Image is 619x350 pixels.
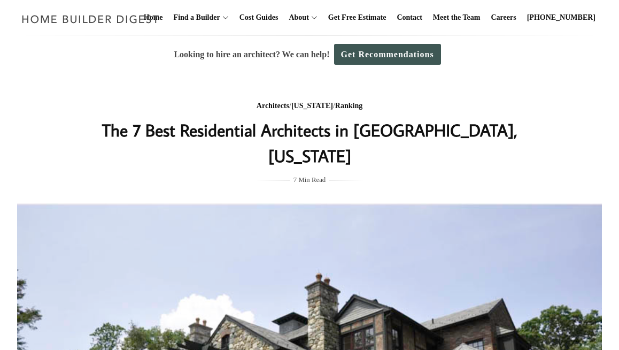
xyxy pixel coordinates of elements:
div: / / [96,100,523,113]
a: Careers [487,1,521,35]
a: [PHONE_NUMBER] [523,1,600,35]
a: Contact [392,1,426,35]
a: Get Free Estimate [324,1,391,35]
a: [US_STATE] [291,102,333,110]
a: Get Recommendations [334,44,441,65]
img: Home Builder Digest [17,9,164,29]
a: Find a Builder [169,1,220,35]
a: Architects [257,102,289,110]
a: Ranking [335,102,362,110]
a: About [284,1,308,35]
a: Home [140,1,167,35]
span: 7 Min Read [293,174,326,186]
h1: The 7 Best Residential Architects in [GEOGRAPHIC_DATA], [US_STATE] [96,117,523,169]
a: Meet the Team [429,1,485,35]
a: Cost Guides [235,1,283,35]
